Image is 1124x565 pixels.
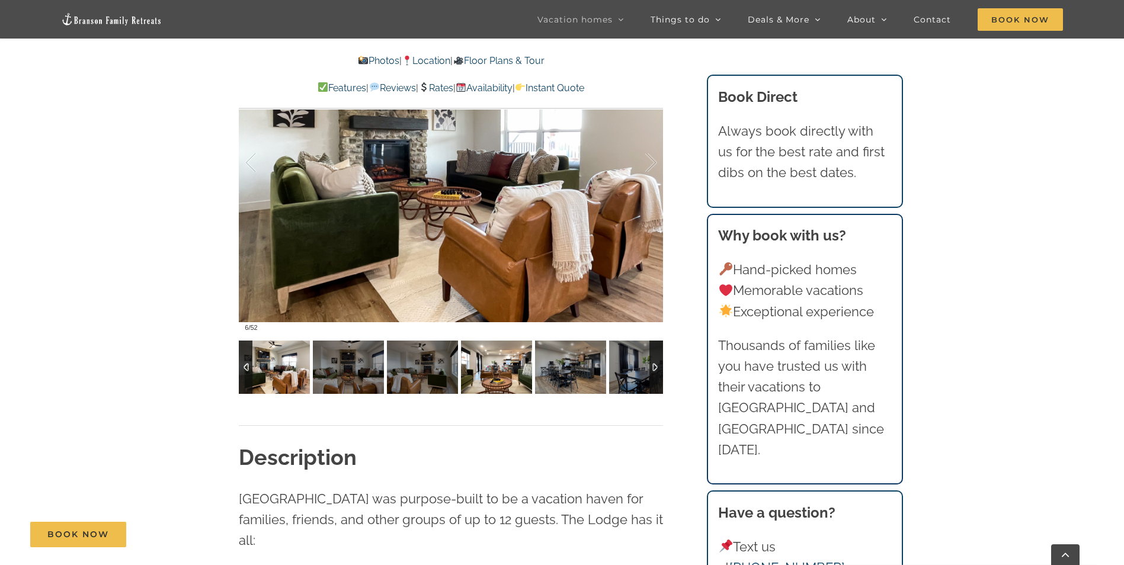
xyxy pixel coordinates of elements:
img: 📸 [358,56,368,65]
strong: Description [239,445,357,470]
img: 🌟 [719,304,732,317]
img: 🎥 [454,56,463,65]
p: Thousands of families like you have trusted us with their vacations to [GEOGRAPHIC_DATA] and [GEO... [718,335,891,460]
span: [GEOGRAPHIC_DATA] was purpose-built to be a vacation haven for families, friends, and other group... [239,491,663,548]
img: 02-Wildflower-Lodge-at-Table-Rock-Lake-Branson-Family-Retreats-vacation-home-rental-1126-scaled.j... [461,341,532,394]
span: Deals & More [748,15,809,24]
a: Instant Quote [515,82,584,94]
img: 📆 [456,82,466,92]
span: Book Now [47,529,109,540]
span: Book Now [978,8,1063,31]
p: | | [239,53,663,69]
a: Location [402,55,450,66]
img: 03-Wildflower-Lodge-at-Table-Rock-Lake-Branson-Family-Retreats-vacation-home-rental-1128-scaled.j... [535,341,606,394]
h3: Why book with us? [718,225,891,246]
span: Things to do [651,15,710,24]
p: Always book directly with us for the best rate and first dibs on the best dates. [718,121,891,184]
span: About [847,15,876,24]
p: | | | | [239,81,663,96]
a: Availability [456,82,513,94]
a: Reviews [369,82,415,94]
img: ✅ [318,82,328,92]
a: Rates [418,82,453,94]
span: Contact [914,15,951,24]
img: 💬 [370,82,379,92]
a: Photos [358,55,399,66]
span: Vacation homes [537,15,613,24]
p: Hand-picked homes Memorable vacations Exceptional experience [718,259,891,322]
img: 02-Wildflower-Lodge-at-Table-Rock-Lake-Branson-Family-Retreats-vacation-home-rental-1125-scaled.j... [387,341,458,394]
img: 💲 [419,82,428,92]
b: Book Direct [718,88,798,105]
a: Features [318,82,366,94]
a: Floor Plans & Tour [453,55,544,66]
img: 👉 [515,82,525,92]
img: 02-Wildflower-Lodge-at-Table-Rock-Lake-Branson-Family-Retreats-vacation-home-rental-1123-scaled.j... [239,341,310,394]
img: 02-Wildflower-Lodge-at-Table-Rock-Lake-Branson-Family-Retreats-vacation-home-rental-1124-scaled.j... [313,341,384,394]
img: 03-Wildflower-Lodge-at-Table-Rock-Lake-Branson-Family-Retreats-vacation-home-rental-1129-scaled.j... [609,341,680,394]
a: Book Now [30,522,126,547]
img: 🔑 [719,262,732,275]
img: 📍 [402,56,412,65]
img: Branson Family Retreats Logo [61,12,162,26]
img: ❤️ [719,284,732,297]
strong: Have a question? [718,504,835,521]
